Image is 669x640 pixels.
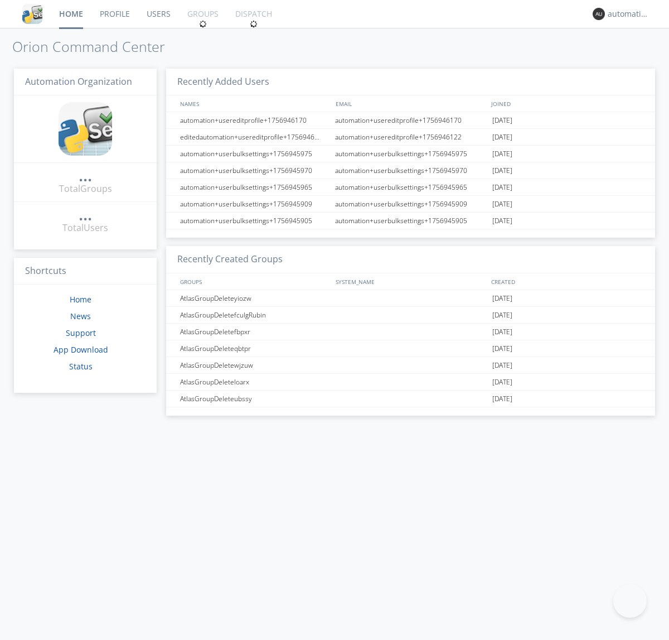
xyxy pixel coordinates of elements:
[177,179,332,195] div: automation+userbulksettings+1756945965
[66,328,96,338] a: Support
[166,146,655,162] a: automation+userbulksettings+1756945975automation+userbulksettings+1756945975[DATE]
[177,95,330,112] div: NAMES
[166,196,655,213] a: automation+userbulksettings+1756945909automation+userbulksettings+1756945909[DATE]
[79,209,92,222] a: ...
[492,162,512,179] span: [DATE]
[492,179,512,196] span: [DATE]
[166,162,655,179] a: automation+userbulksettings+1756945970automation+userbulksettings+1756945970[DATE]
[199,20,207,28] img: spin.svg
[79,209,92,220] div: ...
[250,20,258,28] img: spin.svg
[177,307,332,323] div: AtlasGroupDeletefculgRubin
[177,273,330,290] div: GROUPS
[492,129,512,146] span: [DATE]
[177,146,332,162] div: automation+userbulksettings+1756945975
[166,340,655,357] a: AtlasGroupDeleteqbtpr[DATE]
[593,8,605,20] img: 373638.png
[608,8,649,20] div: automation+atlas0003
[69,361,93,372] a: Status
[177,357,332,373] div: AtlasGroupDeletewjzuw
[492,374,512,391] span: [DATE]
[332,146,489,162] div: automation+userbulksettings+1756945975
[332,112,489,128] div: automation+usereditprofile+1756946170
[492,112,512,129] span: [DATE]
[59,182,112,195] div: Total Groups
[492,307,512,324] span: [DATE]
[166,246,655,273] h3: Recently Created Groups
[332,162,489,179] div: automation+userbulksettings+1756945970
[177,340,332,357] div: AtlasGroupDeleteqbtpr
[59,102,112,156] img: cddb5a64eb264b2086981ab96f4c1ba7
[492,391,512,407] span: [DATE]
[166,290,655,307] a: AtlasGroupDeleteyiozw[DATE]
[332,213,489,229] div: automation+userbulksettings+1756945905
[166,324,655,340] a: AtlasGroupDeletefbpxr[DATE]
[166,112,655,129] a: automation+usereditprofile+1756946170automation+usereditprofile+1756946170[DATE]
[333,95,488,112] div: EMAIL
[492,357,512,374] span: [DATE]
[177,324,332,340] div: AtlasGroupDeletefbpxr
[332,196,489,212] div: automation+userbulksettings+1756945909
[25,75,132,88] span: Automation Organization
[166,374,655,391] a: AtlasGroupDeleteloarx[DATE]
[166,129,655,146] a: editedautomation+usereditprofile+1756946122automation+usereditprofile+1756946122[DATE]
[488,95,644,112] div: JOINED
[166,357,655,374] a: AtlasGroupDeletewjzuw[DATE]
[22,4,42,24] img: cddb5a64eb264b2086981ab96f4c1ba7
[70,294,91,305] a: Home
[166,213,655,229] a: automation+userbulksettings+1756945905automation+userbulksettings+1756945905[DATE]
[332,179,489,195] div: automation+userbulksettings+1756945965
[177,213,332,229] div: automation+userbulksettings+1756945905
[166,179,655,196] a: automation+userbulksettings+1756945965automation+userbulksettings+1756945965[DATE]
[613,584,647,618] iframe: Toggle Customer Support
[492,290,512,307] span: [DATE]
[166,307,655,324] a: AtlasGroupDeletefculgRubin[DATE]
[177,374,332,390] div: AtlasGroupDeleteloarx
[177,162,332,179] div: automation+userbulksettings+1756945970
[177,290,332,306] div: AtlasGroupDeleteyiozw
[488,273,644,290] div: CREATED
[54,344,108,355] a: App Download
[492,324,512,340] span: [DATE]
[79,170,92,181] div: ...
[14,258,157,285] h3: Shortcuts
[166,69,655,96] h3: Recently Added Users
[492,196,512,213] span: [DATE]
[332,129,489,145] div: automation+usereditprofile+1756946122
[70,311,91,321] a: News
[333,273,488,290] div: SYSTEM_NAME
[62,222,108,234] div: Total Users
[492,340,512,357] span: [DATE]
[177,129,332,145] div: editedautomation+usereditprofile+1756946122
[177,112,332,128] div: automation+usereditprofile+1756946170
[79,170,92,182] a: ...
[492,213,512,229] span: [DATE]
[492,146,512,162] span: [DATE]
[166,391,655,407] a: AtlasGroupDeleteubssy[DATE]
[177,196,332,212] div: automation+userbulksettings+1756945909
[177,391,332,407] div: AtlasGroupDeleteubssy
